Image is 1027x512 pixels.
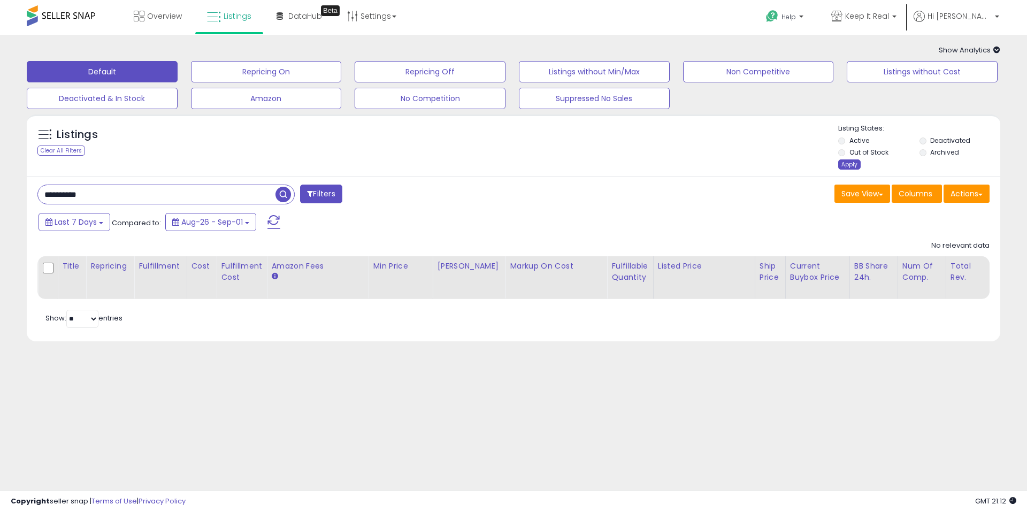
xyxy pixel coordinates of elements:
div: Tooltip anchor [321,5,340,16]
span: Show Analytics [939,45,1000,55]
label: Deactivated [930,136,970,145]
div: Listed Price [658,261,750,272]
a: Hi [PERSON_NAME] [914,11,999,35]
button: Aug-26 - Sep-01 [165,213,256,231]
div: Fulfillable Quantity [611,261,648,283]
div: Title [62,261,81,272]
label: Active [849,136,869,145]
button: Repricing Off [355,61,505,82]
p: Listing States: [838,124,1000,134]
div: BB Share 24h. [854,261,893,283]
div: Apply [838,159,861,170]
div: Num of Comp. [902,261,941,283]
span: Columns [899,188,932,199]
span: Help [781,12,796,21]
span: Overview [147,11,182,21]
h5: Listings [57,127,98,142]
div: Repricing [90,261,129,272]
button: Repricing On [191,61,342,82]
button: Non Competitive [683,61,834,82]
div: Fulfillment [139,261,182,272]
button: Default [27,61,178,82]
div: Min Price [373,261,428,272]
div: Current Buybox Price [790,261,845,283]
div: Cost [191,261,212,272]
div: Amazon Fees [271,261,364,272]
div: No relevant data [931,241,990,251]
div: Ship Price [760,261,781,283]
div: Total Rev. [951,261,990,283]
div: Clear All Filters [37,146,85,156]
th: The percentage added to the cost of goods (COGS) that forms the calculator for Min & Max prices. [505,256,607,299]
button: Actions [944,185,990,203]
button: Listings without Cost [847,61,998,82]
label: Archived [930,148,959,157]
span: Hi [PERSON_NAME] [928,11,992,21]
div: Fulfillment Cost [221,261,262,283]
span: Keep It Real [845,11,889,21]
label: Out of Stock [849,148,888,157]
button: Columns [892,185,942,203]
button: Deactivated & In Stock [27,88,178,109]
button: Last 7 Days [39,213,110,231]
span: Compared to: [112,218,161,228]
span: DataHub [288,11,322,21]
div: [PERSON_NAME] [437,261,501,272]
small: Amazon Fees. [271,272,278,281]
div: Markup on Cost [510,261,602,272]
button: Filters [300,185,342,203]
button: Amazon [191,88,342,109]
button: No Competition [355,88,505,109]
span: Aug-26 - Sep-01 [181,217,243,227]
i: Get Help [765,10,779,23]
button: Suppressed No Sales [519,88,670,109]
a: Help [757,2,814,35]
span: Last 7 Days [55,217,97,227]
button: Save View [834,185,890,203]
span: Listings [224,11,251,21]
button: Listings without Min/Max [519,61,670,82]
span: Show: entries [45,313,122,323]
